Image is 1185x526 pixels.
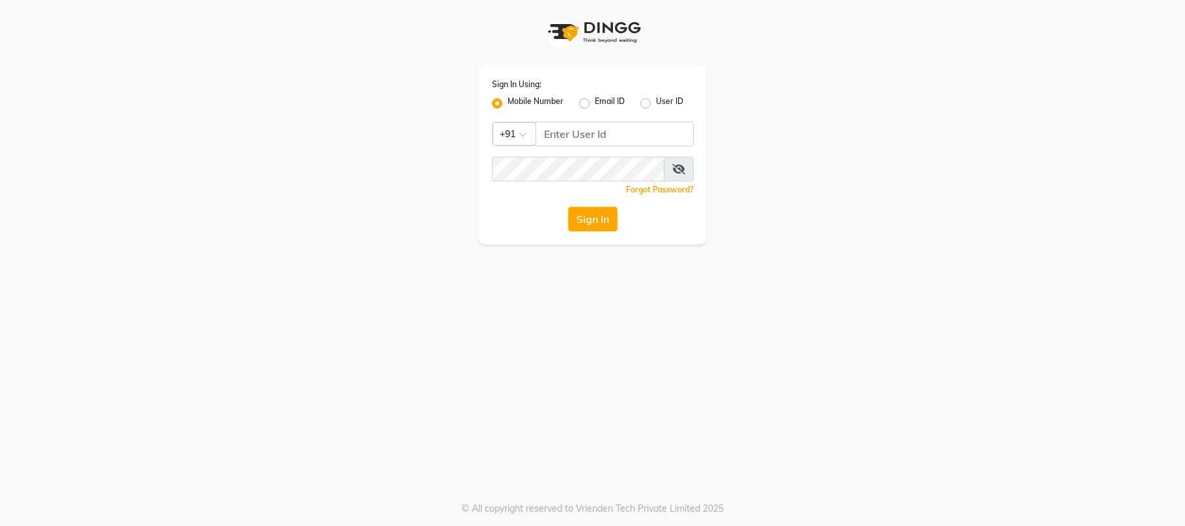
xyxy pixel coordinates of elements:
[568,207,618,231] button: Sign In
[508,96,564,111] label: Mobile Number
[492,79,541,90] label: Sign In Using:
[656,96,683,111] label: User ID
[492,157,664,181] input: Username
[536,122,694,146] input: Username
[626,185,694,194] a: Forgot Password?
[541,13,645,51] img: logo1.svg
[595,96,625,111] label: Email ID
